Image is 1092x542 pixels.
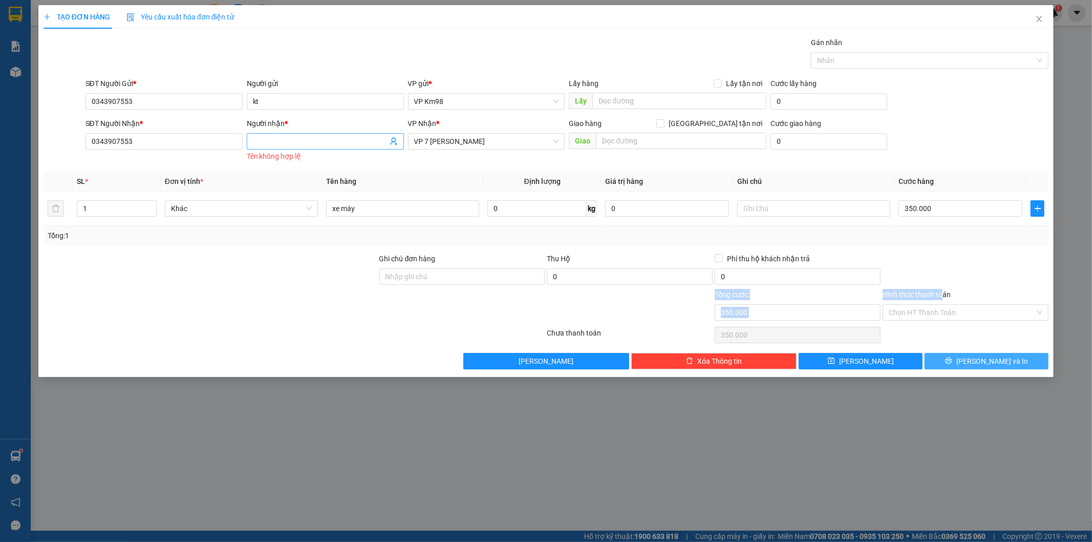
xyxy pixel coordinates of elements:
div: SĐT Người Nhận [85,118,243,129]
label: Ghi chú đơn hàng [379,255,436,263]
span: Lấy hàng [569,79,598,88]
button: [PERSON_NAME] [463,353,629,369]
span: Lấy [569,93,592,109]
div: Tên không hợp lệ [247,151,404,162]
button: deleteXóa Thông tin [631,353,797,369]
img: icon [126,13,135,22]
span: Tên hàng [326,177,356,185]
button: delete [48,200,64,217]
div: Tổng: 1 [48,230,421,241]
span: [PERSON_NAME] và In [956,356,1028,367]
span: save [828,357,835,365]
span: Khác [171,201,312,216]
input: Cước giao hàng [770,133,887,150]
label: Cước lấy hàng [770,79,817,88]
span: plus [1031,204,1044,213]
button: save[PERSON_NAME] [799,353,923,369]
input: Dọc đường [592,93,766,109]
span: plus [44,13,51,20]
span: VP Km98 [414,94,559,109]
span: [PERSON_NAME] [839,356,894,367]
span: VP Nhận [408,119,437,128]
div: SĐT Người Gửi [85,78,243,89]
button: printer[PERSON_NAME] và In [925,353,1048,369]
span: Định lượng [524,177,561,185]
span: Lấy tận nơi [722,78,766,89]
div: Người gửi [247,78,404,89]
th: Ghi chú [733,172,894,192]
input: Ghi Chú [737,200,890,217]
span: Đơn vị tính [165,177,203,185]
input: Ghi chú đơn hàng [379,268,545,285]
span: Phí thu hộ khách nhận trả [723,253,814,264]
span: Tổng cước [715,290,748,299]
div: Người nhận [247,118,404,129]
div: Chưa thanh toán [546,327,714,345]
span: user-add [390,137,398,145]
span: Giao hàng [569,119,602,128]
label: Hình thức thanh toán [883,290,951,299]
button: Close [1025,5,1054,34]
span: Xóa Thông tin [697,356,742,367]
span: [PERSON_NAME] [519,356,573,367]
span: SL [77,177,85,185]
input: VD: Bàn, Ghế [326,200,479,217]
span: close [1035,15,1043,23]
span: Thu Hộ [547,255,570,263]
label: Gán nhãn [811,38,842,47]
span: VP 7 Phạm Văn Đồng [414,134,559,149]
span: Giao [569,133,596,149]
label: Cước giao hàng [770,119,821,128]
span: Cước hàng [898,177,934,185]
span: [GEOGRAPHIC_DATA] tận nơi [665,118,766,129]
button: plus [1031,200,1044,217]
span: Yêu cầu xuất hóa đơn điện tử [126,13,234,21]
span: delete [686,357,693,365]
input: Dọc đường [596,133,766,149]
input: 0 [605,200,729,217]
span: TẠO ĐƠN HÀNG [44,13,110,21]
span: kg [587,200,597,217]
span: printer [945,357,952,365]
span: Giá trị hàng [605,177,643,185]
input: Cước lấy hàng [770,93,887,110]
div: VP gửi [408,78,565,89]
